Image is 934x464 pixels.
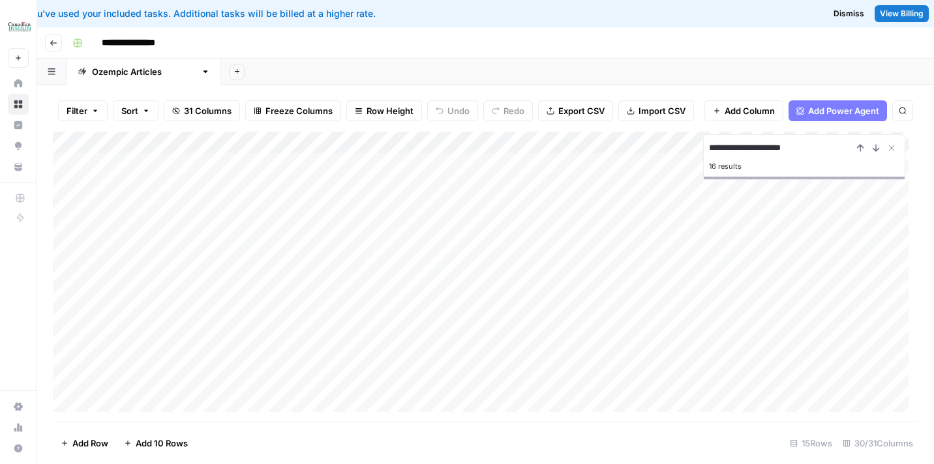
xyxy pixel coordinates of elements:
[164,100,240,121] button: 31 Columns
[346,100,422,121] button: Row Height
[875,5,929,22] a: View Billing
[58,100,108,121] button: Filter
[8,10,29,43] button: Workspace: BCI
[245,100,341,121] button: Freeze Columns
[136,437,188,450] span: Add 10 Rows
[538,100,613,121] button: Export CSV
[121,104,138,117] span: Sort
[367,104,414,117] span: Row Height
[884,140,899,156] button: Close Search
[8,15,31,38] img: BCI Logo
[427,100,478,121] button: Undo
[72,437,108,450] span: Add Row
[704,100,783,121] button: Add Column
[8,396,29,417] a: Settings
[67,104,87,117] span: Filter
[10,7,599,20] div: You've used your included tasks. Additional tasks will be billed at a higher rate.
[504,104,524,117] span: Redo
[639,104,685,117] span: Import CSV
[53,433,116,454] button: Add Row
[618,100,694,121] button: Import CSV
[725,104,775,117] span: Add Column
[113,100,158,121] button: Sort
[8,417,29,438] a: Usage
[852,140,868,156] button: Previous Result
[8,94,29,115] a: Browse
[837,433,918,454] div: 30/31 Columns
[116,433,196,454] button: Add 10 Rows
[8,136,29,156] a: Opportunities
[8,115,29,136] a: Insights
[785,433,837,454] div: 15 Rows
[8,156,29,177] a: Your Data
[8,438,29,459] button: Help + Support
[828,5,869,22] button: Dismiss
[483,100,533,121] button: Redo
[868,140,884,156] button: Next Result
[184,104,232,117] span: 31 Columns
[558,104,605,117] span: Export CSV
[8,73,29,94] a: Home
[880,8,924,20] span: View Billing
[808,104,879,117] span: Add Power Agent
[92,65,196,78] div: [MEDICAL_DATA] Articles
[834,8,864,20] span: Dismiss
[67,59,221,85] a: [MEDICAL_DATA] Articles
[709,158,899,174] div: 16 results
[447,104,470,117] span: Undo
[265,104,333,117] span: Freeze Columns
[789,100,887,121] button: Add Power Agent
